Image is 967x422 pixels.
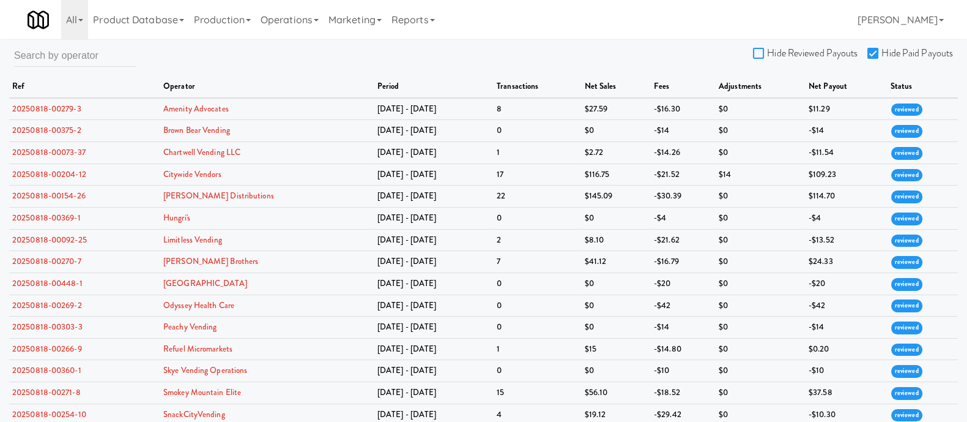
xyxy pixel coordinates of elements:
a: 20250818-00303-3 [12,321,83,333]
td: $0 [716,317,806,339]
td: -$11.54 [806,141,887,164]
td: $0 [716,382,806,404]
td: [DATE] - [DATE] [374,273,494,295]
td: $37.58 [806,382,887,404]
td: -$16.79 [651,251,716,273]
td: [DATE] - [DATE] [374,382,494,404]
td: 0 [494,207,581,229]
td: -$4 [651,207,716,229]
a: SnackCityVending [163,409,225,420]
a: 20250818-00266-9 [12,343,82,355]
td: $0 [581,120,651,142]
input: Search by operator [14,44,136,67]
td: -$13.52 [806,229,887,251]
td: [DATE] - [DATE] [374,338,494,360]
a: Limitless Vending [163,234,222,246]
td: [DATE] - [DATE] [374,229,494,251]
td: $0.20 [806,338,887,360]
td: [DATE] - [DATE] [374,141,494,164]
td: -$20 [651,273,716,295]
td: -$21.52 [651,164,716,186]
a: 20250818-00092-25 [12,234,87,246]
th: adjustments [716,76,806,98]
a: Chartwell Vending LLC [163,146,240,158]
a: 20250818-00279-3 [12,103,81,115]
td: [DATE] - [DATE] [374,98,494,120]
td: [DATE] - [DATE] [374,120,494,142]
span: reviewed [891,104,922,116]
span: reviewed [891,147,922,160]
a: 20250818-00254-10 [12,409,86,420]
td: [DATE] - [DATE] [374,164,494,186]
td: $0 [716,229,806,251]
td: $0 [581,295,651,317]
a: 20250818-00154-26 [12,190,86,202]
td: -$18.52 [651,382,716,404]
td: -$16.30 [651,98,716,120]
td: $0 [716,295,806,317]
th: transactions [494,76,581,98]
td: -$14.26 [651,141,716,164]
th: status [887,76,958,98]
a: Odyssey Health Care [163,300,234,311]
td: 17 [494,164,581,186]
img: Micromart [28,9,49,31]
td: [DATE] - [DATE] [374,186,494,208]
td: $56.10 [581,382,651,404]
td: $0 [716,251,806,273]
input: Hide Paid Payouts [867,49,881,59]
span: reviewed [891,256,922,269]
th: fees [651,76,716,98]
a: Smokey Mountain Elite [163,386,241,398]
label: Hide Paid Payouts [867,44,953,62]
a: Skye Vending Operations [163,364,247,376]
td: $2.72 [581,141,651,164]
a: Amenity Advocates [163,103,229,115]
a: 20250818-00360-1 [12,364,81,376]
th: ref [9,76,160,98]
a: [GEOGRAPHIC_DATA] [163,277,247,289]
td: 2 [494,229,581,251]
a: [PERSON_NAME] Distributions [163,190,274,202]
td: $0 [716,338,806,360]
td: -$42 [651,295,716,317]
span: reviewed [891,190,922,203]
a: [PERSON_NAME] Brothers [163,255,258,267]
a: 20250818-00204-12 [12,168,86,180]
td: -$14 [651,120,716,142]
td: -$10 [806,360,887,382]
a: 20250818-00271-8 [12,386,81,398]
td: 0 [494,360,581,382]
td: [DATE] - [DATE] [374,295,494,317]
td: 0 [494,120,581,142]
td: $0 [581,273,651,295]
td: [DATE] - [DATE] [374,207,494,229]
th: net sales [581,76,651,98]
td: -$14 [806,317,887,339]
a: Refuel Micromarkets [163,343,232,355]
span: reviewed [891,213,922,225]
a: 20250818-00369-1 [12,212,81,224]
span: reviewed [891,278,922,291]
td: $27.59 [581,98,651,120]
a: Brown Bear Vending [163,124,230,136]
td: $11.29 [806,98,887,120]
td: 0 [494,273,581,295]
td: $24.33 [806,251,887,273]
span: reviewed [891,344,922,356]
span: reviewed [891,300,922,312]
td: 8 [494,98,581,120]
th: operator [160,76,374,98]
td: $114.70 [806,186,887,208]
th: period [374,76,494,98]
td: 1 [494,141,581,164]
td: $0 [716,98,806,120]
span: reviewed [891,387,922,400]
td: -$14 [651,317,716,339]
a: 20250818-00270-7 [12,255,81,267]
td: 22 [494,186,581,208]
a: Peachy Vending [163,321,217,333]
a: 20250818-00269-2 [12,300,82,311]
td: 0 [494,295,581,317]
td: $15 [581,338,651,360]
